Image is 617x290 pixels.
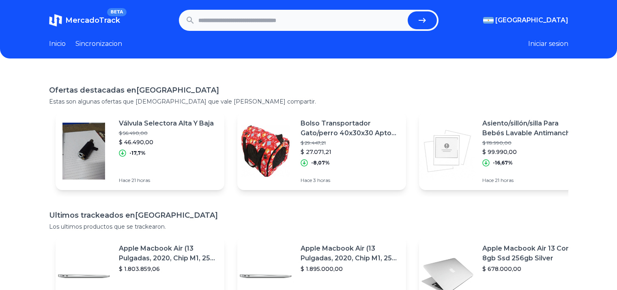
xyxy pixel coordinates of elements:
p: $ 99.990,00 [482,148,581,156]
p: $ 1.895.000,00 [301,265,400,273]
span: [GEOGRAPHIC_DATA] [495,15,568,25]
span: MercadoTrack [65,16,120,25]
h1: Ultimos trackeados en [GEOGRAPHIC_DATA] [49,210,568,221]
p: Los ultimos productos que se trackearon. [49,223,568,231]
p: Hace 3 horas [301,177,400,184]
p: Estas son algunas ofertas que [DEMOGRAPHIC_DATA] que vale [PERSON_NAME] compartir. [49,97,568,106]
button: Iniciar sesion [528,39,568,49]
p: $ 46.490,00 [119,138,214,146]
p: -8,07% [311,160,330,166]
p: Hace 21 horas [119,177,214,184]
img: Featured image [419,123,476,180]
span: BETA [107,8,126,16]
p: -17,7% [129,150,146,156]
img: MercadoTrack [49,14,62,27]
p: $ 1.803.859,06 [119,265,218,273]
p: Asiento/sillón/silla Para Bebés Lavable Antimanchas [482,119,581,138]
p: Bolso Transportador Gato/perro 40x30x30 Apto Avión [301,119,400,138]
p: $ 27.071,21 [301,148,400,156]
p: Apple Macbook Air (13 Pulgadas, 2020, Chip M1, 256 Gb De Ssd, 8 Gb De Ram) - Plata [301,244,400,263]
button: [GEOGRAPHIC_DATA] [483,15,568,25]
img: Featured image [56,123,112,180]
p: -16,67% [493,160,513,166]
p: $ 678.000,00 [482,265,581,273]
a: MercadoTrackBETA [49,14,120,27]
p: Apple Macbook Air 13 Core I5 8gb Ssd 256gb Silver [482,244,581,263]
p: $ 29.447,21 [301,140,400,146]
a: Inicio [49,39,66,49]
p: $ 119.990,00 [482,140,581,146]
img: Argentina [483,17,494,24]
a: Sincronizacion [75,39,122,49]
a: Featured imageAsiento/sillón/silla Para Bebés Lavable Antimanchas$ 119.990,00$ 99.990,00-16,67%Ha... [419,112,588,190]
h1: Ofertas destacadas en [GEOGRAPHIC_DATA] [49,84,568,96]
a: Featured imageBolso Transportador Gato/perro 40x30x30 Apto Avión$ 29.447,21$ 27.071,21-8,07%Hace ... [237,112,406,190]
a: Featured imageVálvula Selectora Alta Y Baja$ 56.490,00$ 46.490,00-17,7%Hace 21 horas [56,112,224,190]
p: Apple Macbook Air (13 Pulgadas, 2020, Chip M1, 256 Gb De Ssd, 8 Gb De Ram) - Plata [119,244,218,263]
p: $ 56.490,00 [119,130,214,136]
img: Featured image [237,123,294,180]
p: Hace 21 horas [482,177,581,184]
p: Válvula Selectora Alta Y Baja [119,119,214,128]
